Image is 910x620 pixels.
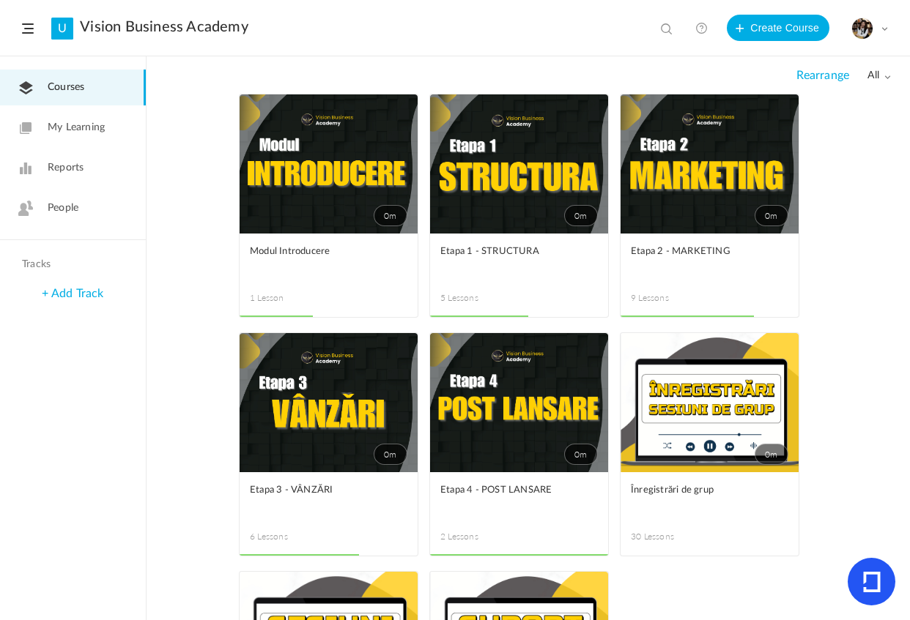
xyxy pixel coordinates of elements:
a: 0m [430,333,608,472]
span: 0m [564,444,598,465]
button: Create Course [727,15,829,41]
span: Etapa 2 - MARKETING [631,244,766,260]
span: 0m [755,205,788,226]
span: Courses [48,80,84,95]
a: 0m [240,94,418,234]
a: Vision Business Academy [80,18,248,36]
img: tempimagehs7pti.png [852,18,873,39]
span: all [868,70,891,82]
span: 5 Lessons [440,291,519,305]
span: Etapa 1 - STRUCTURA [440,244,576,260]
a: 0m [621,94,799,234]
a: U [51,18,73,40]
h4: Tracks [22,258,120,271]
a: Etapa 2 - MARKETING [631,244,788,277]
span: 1 Lesson [250,291,329,305]
span: 9 Lessons [631,291,710,305]
a: 0m [240,333,418,472]
span: Reports [48,160,84,176]
span: 0m [374,444,407,465]
span: 2 Lessons [440,530,519,543]
span: My Learning [48,120,105,135]
a: + Add Track [42,288,103,299]
span: 0m [374,205,407,226]
span: 30 Lessons [631,530,710,543]
a: Modul Introducere [250,244,407,277]
span: 6 Lessons [250,530,329,543]
span: Etapa 4 - POST LANSARE [440,482,576,498]
span: Înregistrări de grup [631,482,766,498]
span: Modul Introducere [250,244,385,260]
a: Înregistrări de grup [631,482,788,515]
span: Etapa 3 - VÂNZĂRI [250,482,385,498]
a: Etapa 4 - POST LANSARE [440,482,598,515]
a: Etapa 1 - STRUCTURA [440,244,598,277]
a: 0m [430,94,608,234]
span: 0m [564,205,598,226]
a: Etapa 3 - VÂNZĂRI [250,482,407,515]
span: Rearrange [796,69,849,83]
a: 0m [621,333,799,472]
span: 0m [755,444,788,465]
span: People [48,201,78,216]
